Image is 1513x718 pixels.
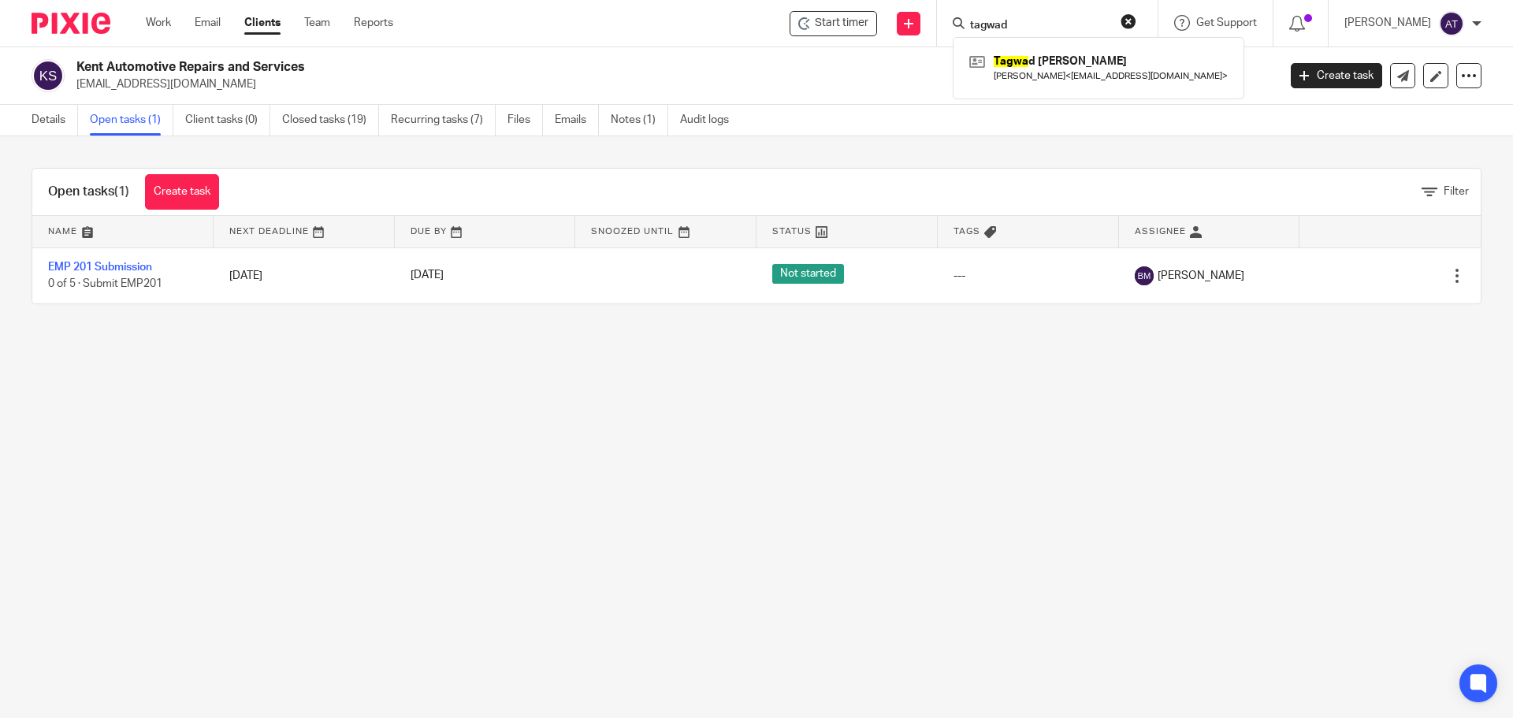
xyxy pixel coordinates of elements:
[244,15,281,31] a: Clients
[680,105,741,136] a: Audit logs
[32,105,78,136] a: Details
[772,227,812,236] span: Status
[555,105,599,136] a: Emails
[790,11,877,36] div: Kent Automotive Repairs and Services
[48,184,129,200] h1: Open tasks
[90,105,173,136] a: Open tasks (1)
[48,278,162,289] span: 0 of 5 · Submit EMP201
[76,59,1029,76] h2: Kent Automotive Repairs and Services
[1121,13,1136,29] button: Clear
[1158,268,1244,284] span: [PERSON_NAME]
[591,227,674,236] span: Snoozed Until
[815,15,868,32] span: Start timer
[76,76,1267,92] p: [EMAIL_ADDRESS][DOMAIN_NAME]
[48,262,152,273] a: EMP 201 Submission
[391,105,496,136] a: Recurring tasks (7)
[114,185,129,198] span: (1)
[1439,11,1464,36] img: svg%3E
[32,13,110,34] img: Pixie
[611,105,668,136] a: Notes (1)
[968,19,1110,33] input: Search
[1444,186,1469,197] span: Filter
[32,59,65,92] img: svg%3E
[954,227,980,236] span: Tags
[772,264,844,284] span: Not started
[195,15,221,31] a: Email
[954,268,1103,284] div: ---
[1135,266,1154,285] img: svg%3E
[145,174,219,210] a: Create task
[185,105,270,136] a: Client tasks (0)
[146,15,171,31] a: Work
[1196,17,1257,28] span: Get Support
[1291,63,1382,88] a: Create task
[1344,15,1431,31] p: [PERSON_NAME]
[354,15,393,31] a: Reports
[507,105,543,136] a: Files
[411,270,444,281] span: [DATE]
[282,105,379,136] a: Closed tasks (19)
[214,247,395,303] td: [DATE]
[304,15,330,31] a: Team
